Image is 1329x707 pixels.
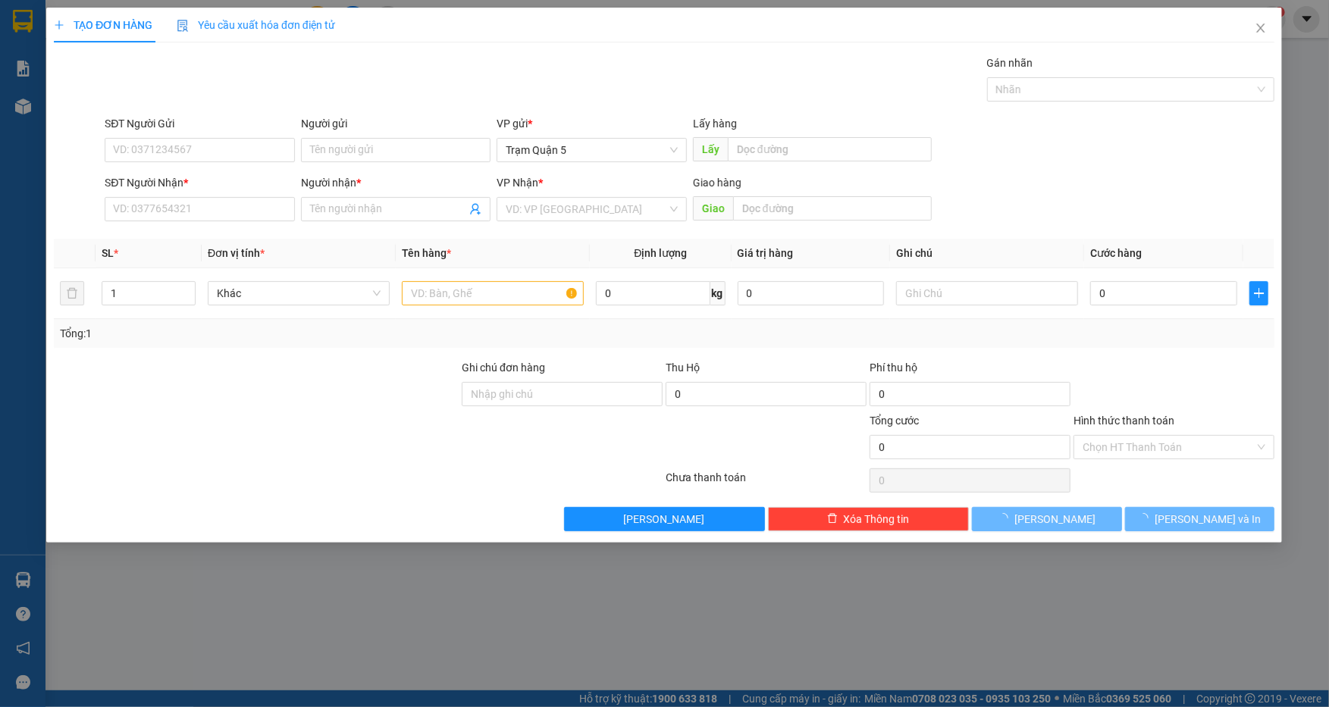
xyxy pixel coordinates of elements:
div: SĐT Người Gửi [105,115,296,132]
button: [PERSON_NAME] và In [1125,507,1275,531]
label: Ghi chú đơn hàng [462,361,545,374]
span: loading [1139,513,1155,524]
button: [PERSON_NAME] [564,507,765,531]
input: VD: Bàn, Ghế [402,281,584,305]
div: Tổng: 1 [60,325,513,342]
span: Tổng cước [870,415,920,427]
span: Giao hàng [693,177,741,189]
button: delete [60,281,84,305]
span: Giá trị hàng [738,247,794,259]
label: Hình thức thanh toán [1074,415,1175,427]
span: Thu Hộ [666,361,700,374]
span: Trạm Quận 5 [506,139,679,161]
span: Cước hàng [1091,247,1143,259]
input: 0 [738,281,885,305]
th: Ghi chú [891,239,1085,268]
span: plus [54,20,64,30]
button: plus [1249,281,1268,305]
span: kg [710,281,726,305]
span: plus [1250,287,1268,299]
button: deleteXóa Thông tin [768,507,969,531]
div: Chưa thanh toán [665,469,869,496]
span: TẠO ĐƠN HÀNG [54,19,152,31]
div: VP gửi [497,115,688,132]
span: [PERSON_NAME] [1014,511,1095,527]
button: [PERSON_NAME] [972,507,1122,531]
span: Tên hàng [402,247,451,259]
span: [PERSON_NAME] và In [1155,511,1262,527]
span: Lấy [693,137,728,161]
span: Yêu cầu xuất hóa đơn điện tử [177,19,335,31]
button: Close [1240,8,1283,50]
span: Giao [693,196,733,221]
input: Dọc đường [728,137,932,161]
span: Định lượng [635,247,688,259]
span: Xóa Thông tin [844,511,910,527]
label: Gán nhãn [987,57,1033,69]
span: close [1255,22,1268,34]
input: Dọc đường [733,196,932,221]
div: Người gửi [301,115,491,132]
div: SĐT Người Nhận [105,174,296,191]
span: user-add [470,203,482,215]
span: [PERSON_NAME] [624,511,705,527]
span: delete [827,513,838,525]
span: SL [102,247,114,259]
span: Lấy hàng [693,117,737,130]
input: Ghi Chú [897,281,1079,305]
img: icon [177,20,189,32]
span: Khác [217,282,381,305]
div: Phí thu hộ [870,359,1071,382]
span: VP Nhận [497,177,539,189]
span: loading [998,513,1014,524]
span: Đơn vị tính [208,247,265,259]
input: Ghi chú đơn hàng [462,382,663,406]
div: Người nhận [301,174,491,191]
